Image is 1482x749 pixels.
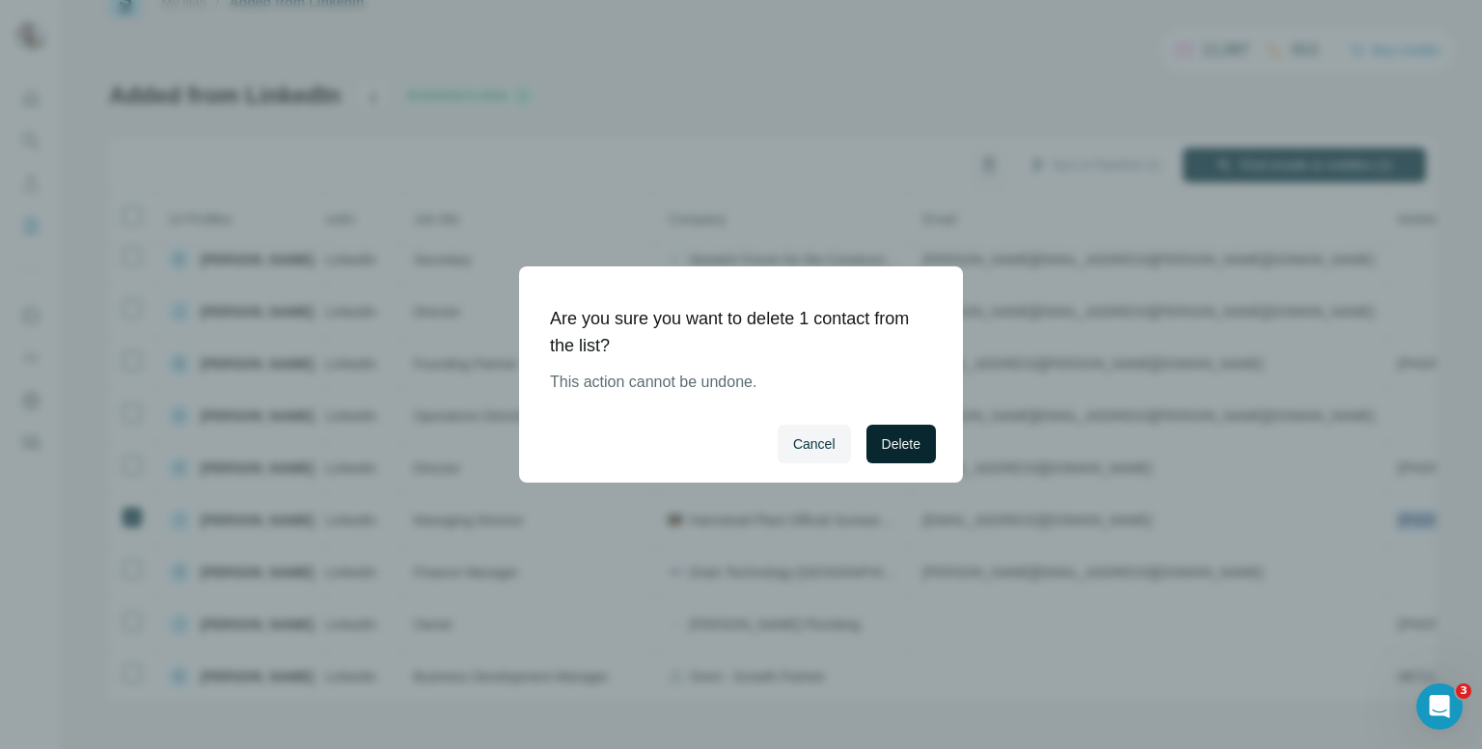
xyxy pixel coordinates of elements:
[793,434,836,454] span: Cancel
[778,425,851,463] button: Cancel
[1416,683,1463,730] iframe: Intercom live chat
[550,371,917,394] p: This action cannot be undone.
[1456,683,1471,699] span: 3
[866,425,936,463] button: Delete
[550,305,917,359] h1: Are you sure you want to delete 1 contact from the list?
[882,434,920,454] span: Delete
